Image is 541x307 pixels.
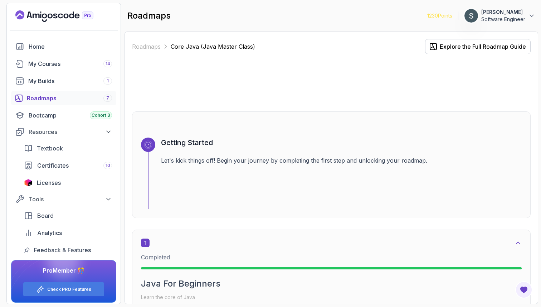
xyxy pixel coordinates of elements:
span: 1 [107,78,109,84]
a: textbook [20,141,116,155]
span: Licenses [37,178,61,187]
a: feedback [20,243,116,257]
span: 1 [141,239,150,247]
span: Textbook [37,144,63,153]
a: builds [11,74,116,88]
img: user profile image [464,9,478,23]
span: 14 [106,61,110,67]
button: Resources [11,125,116,138]
a: Landing page [15,10,110,22]
p: Let's kick things off! Begin your journey by completing the first step and unlocking your roadmap. [161,156,522,165]
button: user profile image[PERSON_NAME]Software Engineer [464,9,535,23]
a: Check PRO Features [47,287,91,292]
span: Board [37,211,54,220]
a: roadmaps [11,91,116,105]
p: Learn the core of Java [141,292,522,302]
span: Completed [141,254,170,261]
span: Analytics [37,229,62,237]
div: Roadmaps [27,94,112,102]
a: Roadmaps [132,42,161,51]
a: home [11,39,116,54]
a: bootcamp [11,108,116,123]
button: Tools [11,193,116,206]
h2: Java For Beginners [141,278,522,289]
h2: roadmaps [127,10,171,21]
div: Bootcamp [29,111,112,120]
div: My Courses [28,59,112,68]
button: Open Feedback Button [515,281,532,298]
div: Home [29,42,112,51]
button: Explore the Full Roadmap Guide [425,39,531,54]
a: analytics [20,226,116,240]
span: Feedback & Features [34,246,91,254]
span: 7 [106,95,109,101]
a: board [20,208,116,223]
span: 10 [106,163,110,168]
a: licenses [20,176,116,190]
div: My Builds [28,77,112,85]
button: Check PRO Features [23,282,104,297]
p: Software Engineer [481,16,525,23]
h3: Getting Started [161,138,522,148]
div: Explore the Full Roadmap Guide [440,42,526,51]
p: [PERSON_NAME] [481,9,525,16]
div: Resources [29,128,112,136]
div: Tools [29,195,112,203]
a: certificates [20,158,116,173]
p: Core Java (Java Master Class) [171,42,255,51]
p: 1230 Points [427,12,452,19]
span: Certificates [37,161,69,170]
img: jetbrains icon [24,179,33,186]
a: courses [11,57,116,71]
span: Cohort 3 [92,112,110,118]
